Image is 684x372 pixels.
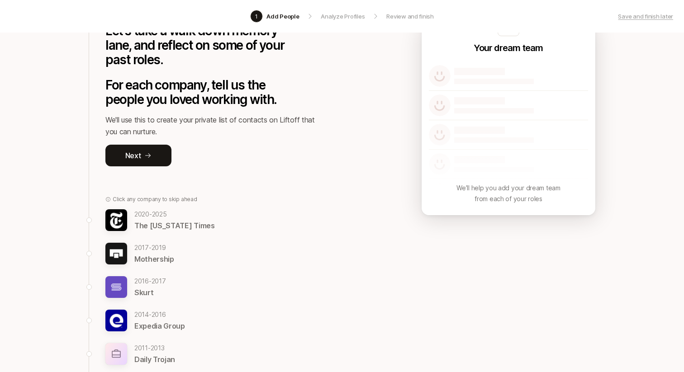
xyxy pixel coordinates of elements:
p: Let’s take a walk down memory lane, and reflect on some of your past roles. [105,24,300,67]
p: Add People [266,12,299,21]
p: Daily Trojan [134,353,175,365]
img: default-avatar.svg [429,65,451,87]
p: 1 [255,12,258,21]
p: Next [125,150,141,161]
img: 36cdc5b0_2612_498f_be5d_e4e95f7ced2e.jpg [105,310,127,331]
p: 2020 - 2025 [134,209,215,220]
p: Your dream team [474,42,543,54]
p: Skurt [134,287,166,298]
p: 2016 - 2017 [134,276,166,287]
img: 687a34b2_7ddc_43bc_9880_a22941ca4704.jpg [105,209,127,231]
p: We’ll help you add your dream team from each of your roles [456,183,560,204]
p: Click any company to skip ahead [113,195,197,203]
p: 2014 - 2016 [134,309,185,320]
a: Save and finish later [618,12,673,21]
p: We'll use this to create your private list of contacts on Liftoff that you can nurture. [105,114,323,137]
p: Expedia Group [134,320,185,332]
img: other-company-logo.svg [105,343,127,365]
img: f49a64d5_5180_4922_b2e7_b7ad37dd78a7.jpg [105,243,127,264]
p: For each company, tell us the people you loved working with. [105,78,300,107]
button: Next [105,145,171,166]
p: 2017 - 2019 [134,242,174,253]
p: 2011 - 2013 [134,343,175,353]
img: c63bb864_aad5_477f_a910_abb4e079a6ce.jpg [105,276,127,298]
p: Review and finish [386,12,434,21]
img: default-avatar.svg [429,94,451,116]
p: Mothership [134,253,174,265]
p: The [US_STATE] Times [134,220,215,231]
p: Analyze Profiles [321,12,365,21]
